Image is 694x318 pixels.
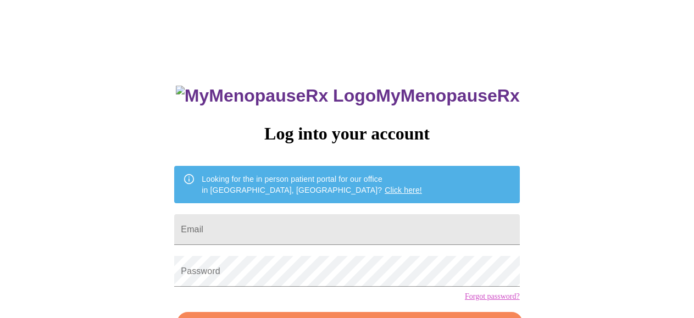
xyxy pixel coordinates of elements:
[176,86,520,106] h3: MyMenopauseRx
[176,86,376,106] img: MyMenopauseRx Logo
[385,186,422,194] a: Click here!
[465,292,520,301] a: Forgot password?
[174,124,519,144] h3: Log into your account
[202,169,422,200] div: Looking for the in person patient portal for our office in [GEOGRAPHIC_DATA], [GEOGRAPHIC_DATA]?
